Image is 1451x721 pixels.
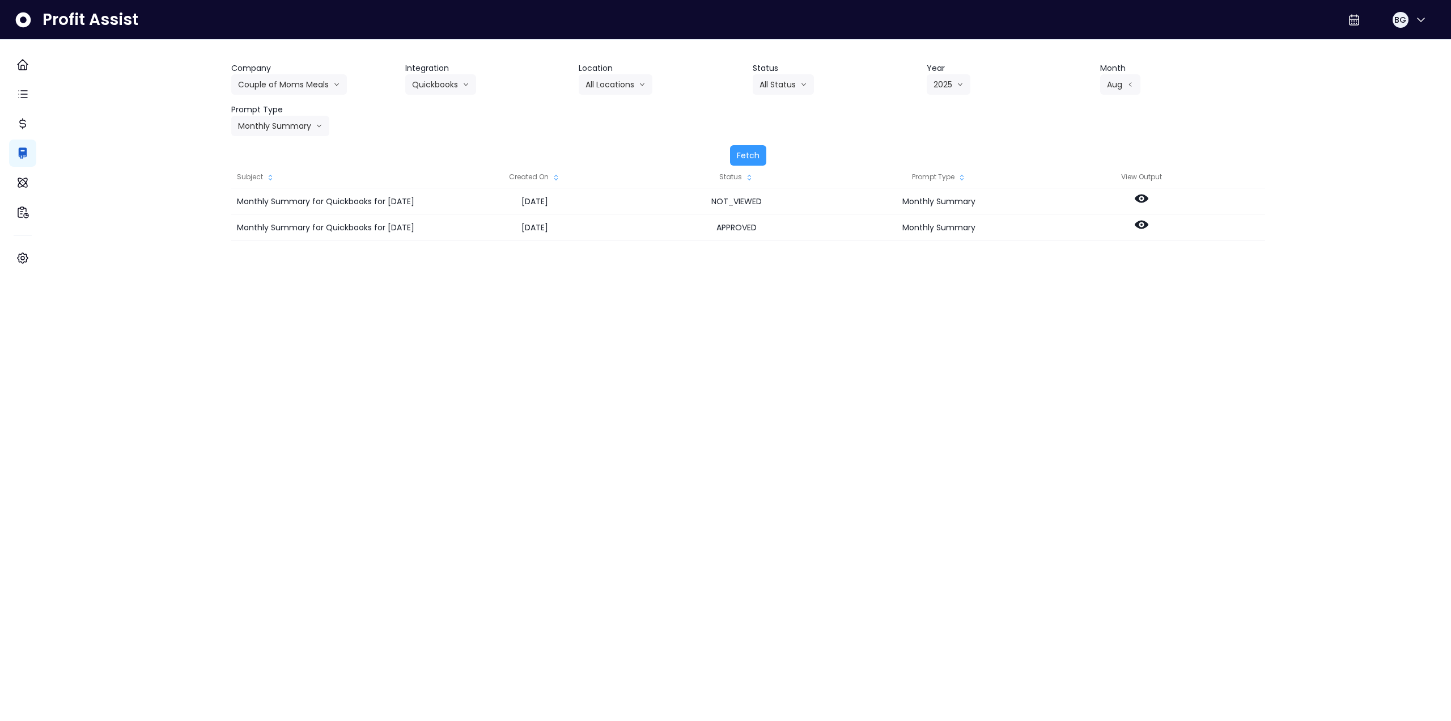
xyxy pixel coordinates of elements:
[231,214,433,241] div: Monthly Summary for Quickbooks for [DATE]
[405,74,476,95] button: Quickbooksarrow down line
[231,166,433,188] div: Subject
[753,74,814,95] button: All Statusarrow down line
[636,166,838,188] div: Status
[333,79,340,90] svg: arrow down line
[231,188,433,214] div: Monthly Summary for Quickbooks for [DATE]
[1100,62,1265,74] header: Month
[838,188,1040,214] div: Monthly Summary
[1127,79,1134,90] svg: arrow left line
[745,173,754,182] svg: sort
[231,116,329,136] button: Monthly Summaryarrow down line
[405,62,570,74] header: Integration
[434,188,636,214] div: [DATE]
[838,214,1040,241] div: Monthly Summary
[579,62,744,74] header: Location
[838,166,1040,188] div: Prompt Type
[1394,14,1406,26] span: BG
[957,79,964,90] svg: arrow down line
[1100,74,1140,95] button: Augarrow left line
[434,214,636,241] div: [DATE]
[753,62,918,74] header: Status
[579,74,652,95] button: All Locationsarrow down line
[231,74,347,95] button: Couple of Moms Mealsarrow down line
[316,120,323,132] svg: arrow down line
[463,79,469,90] svg: arrow down line
[434,166,636,188] div: Created On
[636,214,838,241] div: APPROVED
[927,74,970,95] button: 2025arrow down line
[551,173,561,182] svg: sort
[927,62,1092,74] header: Year
[231,104,396,116] header: Prompt Type
[957,173,966,182] svg: sort
[43,10,138,30] span: Profit Assist
[730,145,766,166] button: Fetch
[231,62,396,74] header: Company
[636,188,838,214] div: NOT_VIEWED
[800,79,807,90] svg: arrow down line
[1040,166,1242,188] div: View Output
[266,173,275,182] svg: sort
[639,79,646,90] svg: arrow down line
